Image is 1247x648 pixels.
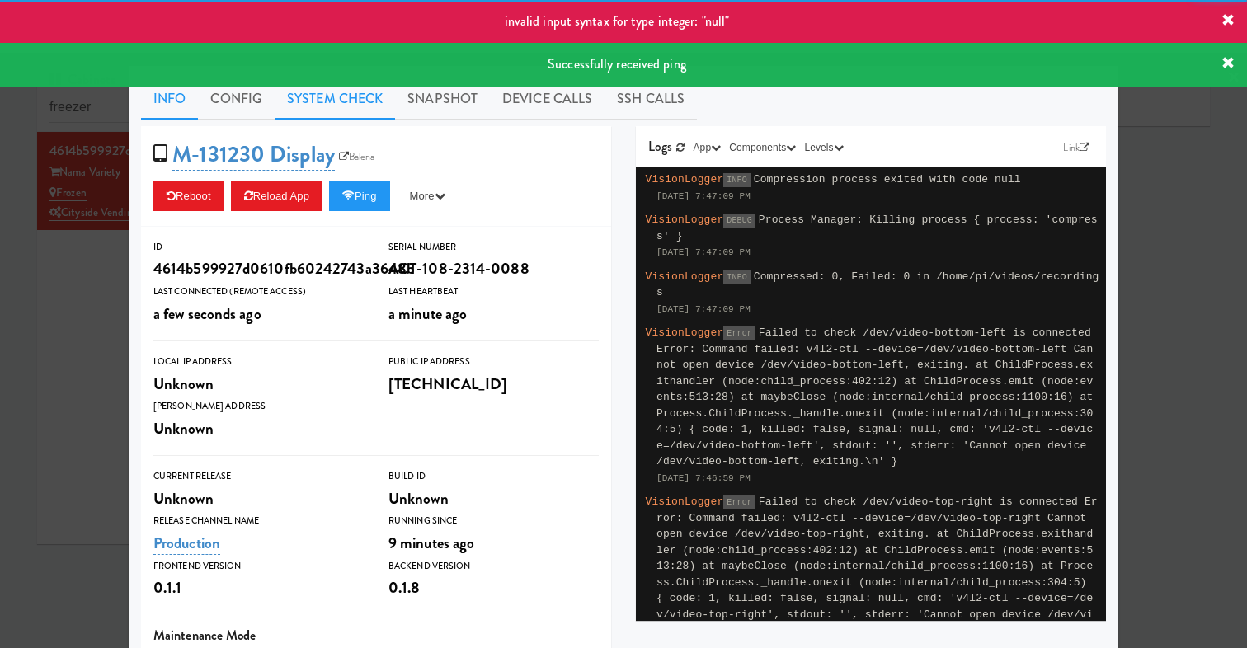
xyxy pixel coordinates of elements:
a: SSH Calls [605,78,697,120]
span: Compression process exited with code null [754,173,1021,185]
a: System Check [275,78,395,120]
div: 4614b599927d0610fb60242743a3648b [153,255,364,283]
div: Serial Number [388,239,599,256]
button: Components [725,139,800,156]
a: Snapshot [395,78,490,120]
span: [DATE] 7:47:09 PM [656,247,751,257]
div: Public IP Address [388,354,599,370]
div: Unknown [153,370,364,398]
div: ID [153,239,364,256]
span: VisionLogger [646,214,724,226]
div: Unknown [388,485,599,513]
div: Build Id [388,468,599,485]
a: Config [198,78,275,120]
div: ACT-108-2314-0088 [388,255,599,283]
div: Release Channel Name [153,513,364,529]
div: 0.1.8 [388,574,599,602]
div: Last Heartbeat [388,284,599,300]
span: Failed to check /dev/video-top-right is connected Error: Command failed: v4l2-ctl --device=/dev/v... [656,495,1098,636]
button: Reload App [231,181,322,211]
div: [TECHNICAL_ID] [388,370,599,398]
span: [DATE] 7:47:09 PM [656,304,751,314]
a: Production [153,532,220,555]
div: Frontend Version [153,558,364,575]
span: a few seconds ago [153,303,261,325]
span: Successfully received ping [548,54,686,73]
span: VisionLogger [646,495,724,508]
span: [DATE] 7:46:59 PM [656,473,751,483]
span: Logs [648,137,672,156]
span: Compressed: 0, Failed: 0 in /home/pi/videos/recordings [656,270,1099,299]
div: Unknown [153,415,364,443]
span: invalid input syntax for type integer: "null" [505,12,730,31]
div: Local IP Address [153,354,364,370]
a: Balena [335,148,379,165]
span: a minute ago [388,303,467,325]
a: M-131230 Display [172,139,335,171]
div: Current Release [153,468,364,485]
span: 9 minutes ago [388,532,474,554]
span: VisionLogger [646,270,724,283]
div: Unknown [153,485,364,513]
span: Process Manager: Killing process { process: 'compress' } [656,214,1098,242]
div: Backend Version [388,558,599,575]
button: Reboot [153,181,224,211]
div: [PERSON_NAME] Address [153,398,364,415]
a: Device Calls [490,78,605,120]
button: More [397,181,459,211]
span: Error [723,495,755,509]
span: Failed to check /dev/video-bottom-left is connected Error: Command failed: v4l2-ctl --device=/dev... [656,326,1093,467]
span: VisionLogger [646,173,724,185]
div: 0.1.1 [153,574,364,602]
button: Levels [800,139,847,156]
span: Error [723,326,755,340]
button: App [689,139,726,156]
span: VisionLogger [646,326,724,339]
div: Running Since [388,513,599,529]
span: INFO [723,270,750,284]
span: Maintenance Mode [153,626,256,645]
button: Ping [329,181,390,211]
a: Link [1059,139,1094,156]
span: [DATE] 7:47:09 PM [656,191,751,201]
span: INFO [723,173,750,187]
div: Last Connected (Remote Access) [153,284,364,300]
a: Info [141,78,198,120]
span: DEBUG [723,214,755,228]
